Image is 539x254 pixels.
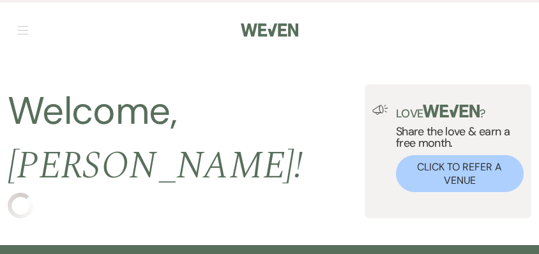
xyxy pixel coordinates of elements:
p: Love ? [396,105,524,119]
h2: Welcome, [8,84,365,193]
div: Share the love & earn a free month. [388,105,524,192]
img: loading spinner [8,193,33,218]
img: Weven Logo [241,17,298,43]
button: Click to Refer a Venue [396,155,524,192]
img: loud-speaker-illustration.svg [372,105,388,115]
span: [PERSON_NAME] ! [8,137,303,195]
img: weven-logo-green.svg [423,105,480,117]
